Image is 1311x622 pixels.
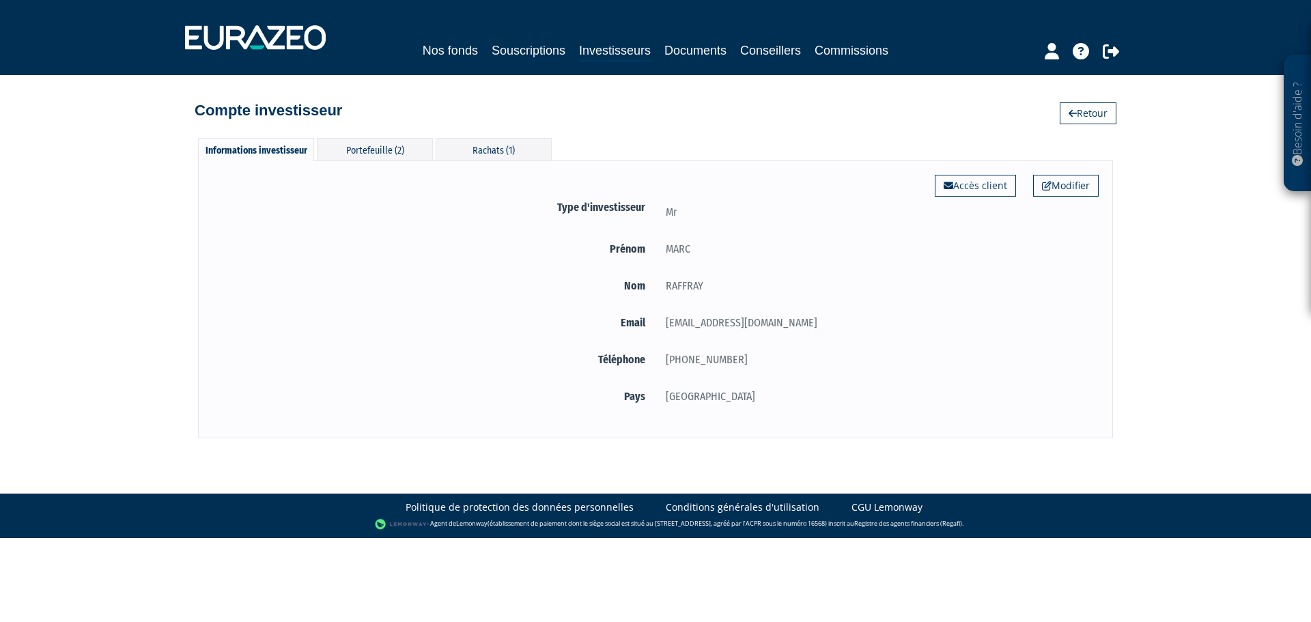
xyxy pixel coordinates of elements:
[375,518,427,531] img: logo-lemonway.png
[212,314,655,331] label: Email
[666,500,819,514] a: Conditions générales d'utilisation
[212,351,655,368] label: Téléphone
[185,25,326,50] img: 1732889491-logotype_eurazeo_blanc_rvb.png
[740,41,801,60] a: Conseillers
[436,138,552,160] div: Rachats (1)
[655,240,1099,257] div: MARC
[854,520,962,528] a: Registre des agents financiers (Regafi)
[655,388,1099,405] div: [GEOGRAPHIC_DATA]
[579,41,651,62] a: Investisseurs
[317,138,433,160] div: Portefeuille (2)
[655,351,1099,368] div: [PHONE_NUMBER]
[198,138,314,161] div: Informations investisseur
[212,277,655,294] label: Nom
[456,520,488,528] a: Lemonway
[14,518,1297,531] div: - Agent de (établissement de paiement dont le siège social est situé au [STREET_ADDRESS], agréé p...
[423,41,478,60] a: Nos fonds
[655,277,1099,294] div: RAFFRAY
[664,41,727,60] a: Documents
[655,203,1099,221] div: Mr
[212,240,655,257] label: Prénom
[212,388,655,405] label: Pays
[935,175,1016,197] a: Accès client
[406,500,634,514] a: Politique de protection des données personnelles
[655,314,1099,331] div: [EMAIL_ADDRESS][DOMAIN_NAME]
[1060,102,1116,124] a: Retour
[195,102,342,119] h4: Compte investisseur
[212,199,655,216] label: Type d'investisseur
[1290,62,1306,185] p: Besoin d'aide ?
[851,500,922,514] a: CGU Lemonway
[492,41,565,60] a: Souscriptions
[815,41,888,60] a: Commissions
[1033,175,1099,197] a: Modifier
